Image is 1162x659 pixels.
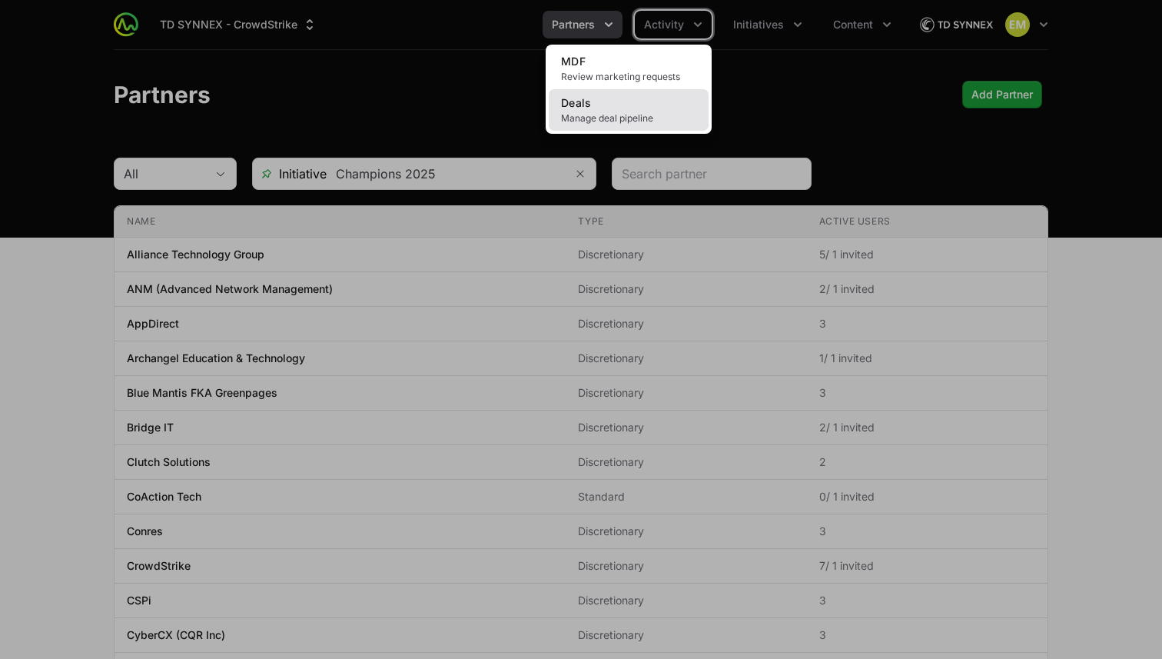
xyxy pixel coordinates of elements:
[138,11,901,38] div: Main navigation
[561,55,586,68] span: MDF
[635,11,712,38] div: Activity menu
[549,48,709,89] a: MDFReview marketing requests
[561,71,696,83] span: Review marketing requests
[549,89,709,131] a: DealsManage deal pipeline
[561,96,592,109] span: Deals
[561,112,696,125] span: Manage deal pipeline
